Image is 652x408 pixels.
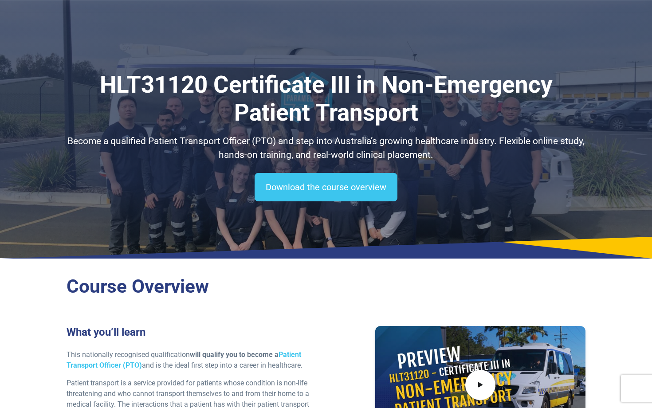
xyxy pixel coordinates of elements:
p: This nationally recognised qualification and is the ideal first step into a career in healthcare. [67,349,321,371]
h1: HLT31120 Certificate III in Non-Emergency Patient Transport [67,71,585,127]
a: Download the course overview [255,173,397,201]
p: Become a qualified Patient Transport Officer (PTO) and step into Australia’s growing healthcare i... [67,134,585,162]
h2: Course Overview [67,275,585,298]
h3: What you’ll learn [67,326,321,339]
